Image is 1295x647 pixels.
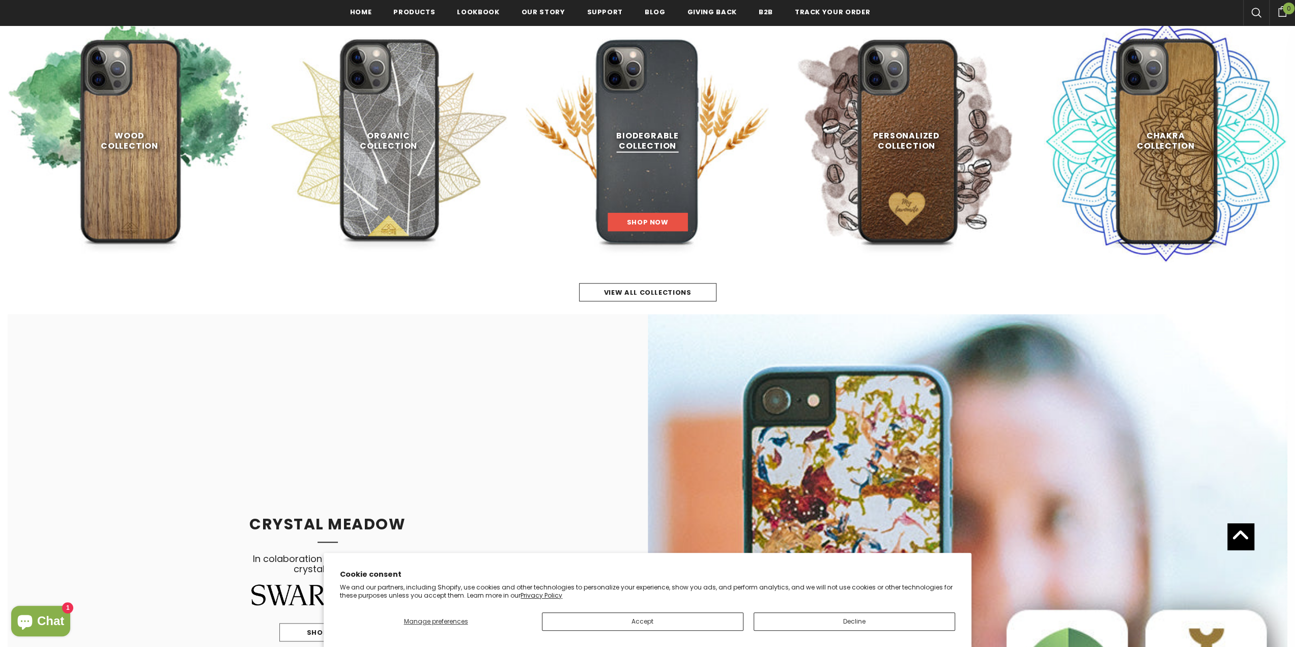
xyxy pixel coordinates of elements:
h2: Cookie consent [340,569,955,580]
a: Shop Now [279,623,376,641]
span: Products [393,7,435,17]
span: Our Story [522,7,565,17]
span: Home [350,7,372,17]
a: 0 [1269,5,1295,17]
button: Accept [542,612,743,631]
span: support [587,7,623,17]
span: Shop Now [626,217,668,227]
p: We and our partners, including Shopify, use cookies and other technologies to personalize your ex... [340,583,955,599]
inbox-online-store-chat: Shopify online store chat [8,606,73,639]
a: Shop Now [608,213,687,231]
a: Privacy Policy [521,591,562,600]
span: Giving back [687,7,737,17]
span: In colaboration with the greatest crystal makers [251,552,404,601]
span: Lookbook [457,7,499,17]
button: Manage preferences [340,612,531,631]
a: view all collections [579,283,716,301]
span: Manage preferences [404,617,468,626]
span: B2B [759,7,773,17]
span: Shop Now [307,628,349,637]
span: Blog [645,7,666,17]
span: Track your order [795,7,870,17]
img: Swarovski Logo [251,584,404,605]
span: CRYSTAL MEADOW [249,513,406,535]
span: view all collections [604,288,692,297]
span: 0 [1283,3,1294,14]
button: Decline [754,612,955,631]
